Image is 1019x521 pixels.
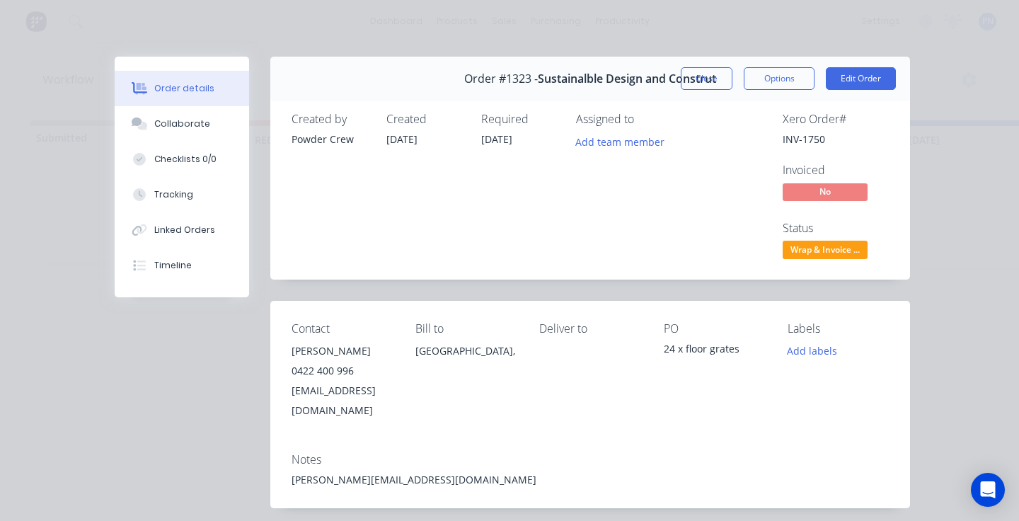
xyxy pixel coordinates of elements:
[783,222,889,235] div: Status
[783,241,868,258] span: Wrap & Invoice ...
[481,132,512,146] span: [DATE]
[464,72,538,86] span: Order #1323 -
[292,113,369,126] div: Created by
[115,177,249,212] button: Tracking
[664,322,765,336] div: PO
[154,224,215,236] div: Linked Orders
[539,322,640,336] div: Deliver to
[971,473,1005,507] div: Open Intercom Messenger
[154,188,193,201] div: Tracking
[154,153,217,166] div: Checklists 0/0
[783,183,868,201] span: No
[292,322,393,336] div: Contact
[154,259,192,272] div: Timeline
[292,341,393,420] div: [PERSON_NAME]0422 400 996[EMAIL_ADDRESS][DOMAIN_NAME]
[115,142,249,177] button: Checklists 0/0
[783,241,868,262] button: Wrap & Invoice ...
[115,248,249,283] button: Timeline
[292,381,393,420] div: [EMAIL_ADDRESS][DOMAIN_NAME]
[576,132,672,151] button: Add team member
[386,132,418,146] span: [DATE]
[568,132,672,151] button: Add team member
[154,82,214,95] div: Order details
[788,322,889,336] div: Labels
[576,113,718,126] div: Assigned to
[415,322,517,336] div: Bill to
[826,67,896,90] button: Edit Order
[783,164,889,177] div: Invoiced
[415,341,517,387] div: [GEOGRAPHIC_DATA],
[154,118,210,130] div: Collaborate
[415,341,517,361] div: [GEOGRAPHIC_DATA],
[783,113,889,126] div: Xero Order #
[115,71,249,106] button: Order details
[538,72,716,86] span: Sustainalble Design and Construt
[681,67,732,90] button: Close
[292,361,393,381] div: 0422 400 996
[115,106,249,142] button: Collaborate
[292,132,369,147] div: Powder Crew
[386,113,464,126] div: Created
[292,453,889,466] div: Notes
[481,113,559,126] div: Required
[292,472,889,487] div: [PERSON_NAME][EMAIL_ADDRESS][DOMAIN_NAME]
[292,341,393,361] div: [PERSON_NAME]
[783,132,889,147] div: INV-1750
[744,67,814,90] button: Options
[664,341,765,361] div: 24 x floor grates
[115,212,249,248] button: Linked Orders
[780,341,845,360] button: Add labels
